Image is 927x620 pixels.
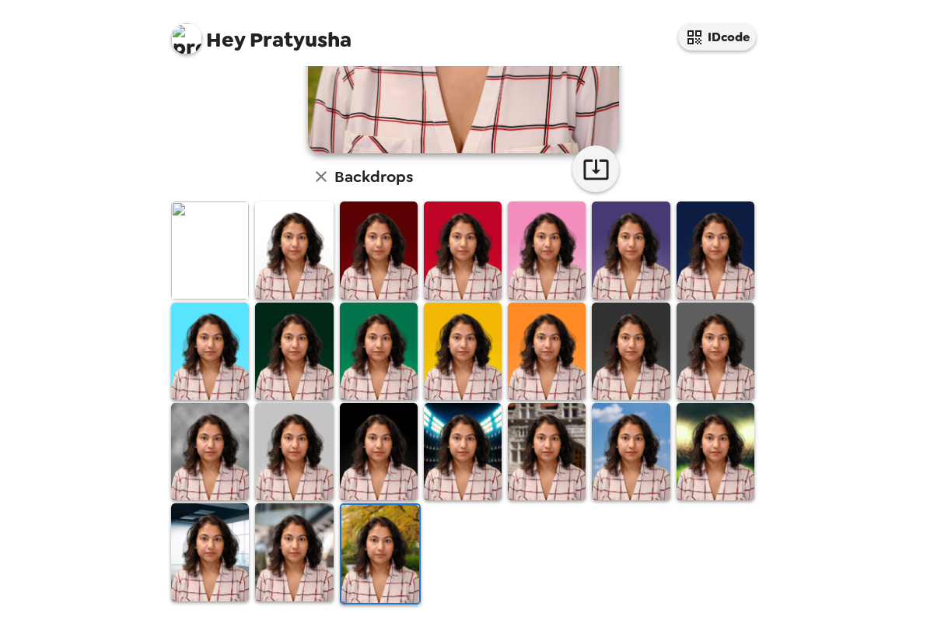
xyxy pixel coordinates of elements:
[171,16,352,51] span: Pratyusha
[334,164,413,189] h6: Backdrops
[171,23,202,54] img: profile pic
[171,201,249,299] img: Original
[678,23,756,51] button: IDcode
[206,26,245,54] span: Hey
